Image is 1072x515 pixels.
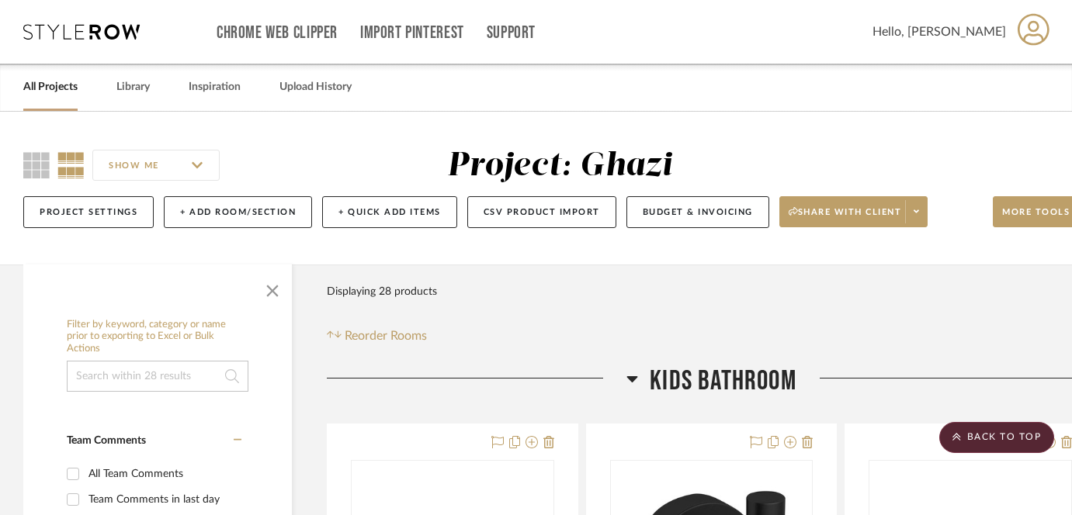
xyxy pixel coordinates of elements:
[116,77,150,98] a: Library
[1002,206,1070,230] span: More tools
[23,196,154,228] button: Project Settings
[164,196,312,228] button: + Add Room/Section
[939,422,1054,453] scroll-to-top-button: BACK TO TOP
[257,272,288,303] button: Close
[626,196,769,228] button: Budget & Invoicing
[873,22,1006,41] span: Hello, [PERSON_NAME]
[327,327,427,345] button: Reorder Rooms
[217,26,338,40] a: Chrome Web Clipper
[345,327,427,345] span: Reorder Rooms
[487,26,536,40] a: Support
[789,206,902,230] span: Share with client
[67,435,146,446] span: Team Comments
[279,77,352,98] a: Upload History
[23,77,78,98] a: All Projects
[67,319,248,355] h6: Filter by keyword, category or name prior to exporting to Excel or Bulk Actions
[322,196,457,228] button: + Quick Add Items
[447,150,673,182] div: Project: Ghazi
[779,196,928,227] button: Share with client
[67,361,248,392] input: Search within 28 results
[88,461,238,486] div: All Team Comments
[327,276,437,307] div: Displaying 28 products
[467,196,616,228] button: CSV Product Import
[189,77,241,98] a: Inspiration
[650,365,796,398] span: Kids Bathroom
[360,26,464,40] a: Import Pinterest
[88,487,238,512] div: Team Comments in last day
